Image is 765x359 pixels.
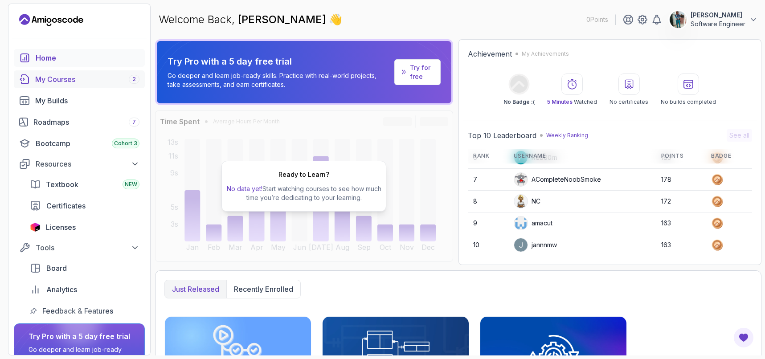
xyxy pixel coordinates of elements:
[36,242,139,253] div: Tools
[25,175,145,193] a: textbook
[46,263,67,273] span: Board
[25,218,145,236] a: licenses
[468,49,512,59] h2: Achievement
[656,169,706,191] td: 178
[733,327,754,348] button: Open Feedback Button
[159,12,342,27] p: Welcome Back,
[514,195,528,208] img: user profile image
[546,132,588,139] p: Weekly Ranking
[33,117,139,127] div: Roadmaps
[25,281,145,298] a: analytics
[46,200,86,211] span: Certificates
[238,13,329,26] span: [PERSON_NAME]
[14,240,145,256] button: Tools
[46,284,77,295] span: Analytics
[503,98,535,106] p: No Badge :(
[514,238,528,252] img: user profile image
[656,149,706,163] th: Points
[30,223,41,232] img: jetbrains icon
[522,50,569,57] p: My Achievements
[514,238,557,252] div: jannnmw
[132,118,136,126] span: 7
[227,185,262,192] span: No data yet!
[42,306,113,316] span: Feedback & Features
[35,95,139,106] div: My Builds
[172,284,219,294] p: Just released
[514,173,528,186] img: default monster avatar
[410,63,433,81] a: Try for free
[14,135,145,152] a: bootcamp
[468,191,508,212] td: 8
[165,280,226,298] button: Just released
[14,49,145,67] a: home
[36,138,139,149] div: Bootcamp
[19,13,83,27] a: Landing page
[234,284,293,294] p: Recently enrolled
[14,70,145,88] a: courses
[727,129,752,142] button: See all
[468,212,508,234] td: 9
[706,149,752,163] th: Badge
[36,53,139,63] div: Home
[35,74,139,85] div: My Courses
[547,98,597,106] p: Watched
[25,302,145,320] a: feedback
[168,55,391,68] p: Try Pro with a 5 day free trial
[514,216,528,230] img: user profile image
[547,98,573,105] span: 5 Minutes
[226,280,300,298] button: Recently enrolled
[14,113,145,131] a: roadmaps
[656,212,706,234] td: 163
[661,98,716,106] p: No builds completed
[278,170,329,179] h2: Ready to Learn?
[656,234,706,256] td: 163
[670,11,687,28] img: user profile image
[327,10,345,29] span: 👋
[14,156,145,172] button: Resources
[114,140,137,147] span: Cohort 3
[610,98,648,106] p: No certificates
[46,179,78,190] span: Textbook
[25,197,145,215] a: certificates
[468,234,508,256] td: 10
[468,169,508,191] td: 7
[14,92,145,110] a: builds
[125,181,137,188] span: NEW
[669,11,758,29] button: user profile image[PERSON_NAME]Software Engineer
[225,184,382,202] p: Start watching courses to see how much time you’re dedicating to your learning.
[514,172,601,187] div: ACompleteNoobSmoke
[586,15,608,24] p: 0 Points
[168,71,391,89] p: Go deeper and learn job-ready skills. Practice with real-world projects, take assessments, and ea...
[468,130,536,141] h2: Top 10 Leaderboard
[691,11,745,20] p: [PERSON_NAME]
[468,149,508,163] th: Rank
[514,216,552,230] div: amacut
[656,191,706,212] td: 172
[394,59,441,85] a: Try for free
[508,149,656,163] th: Username
[25,259,145,277] a: board
[46,222,76,233] span: Licenses
[132,76,136,83] span: 2
[36,159,139,169] div: Resources
[691,20,745,29] p: Software Engineer
[514,194,540,208] div: NC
